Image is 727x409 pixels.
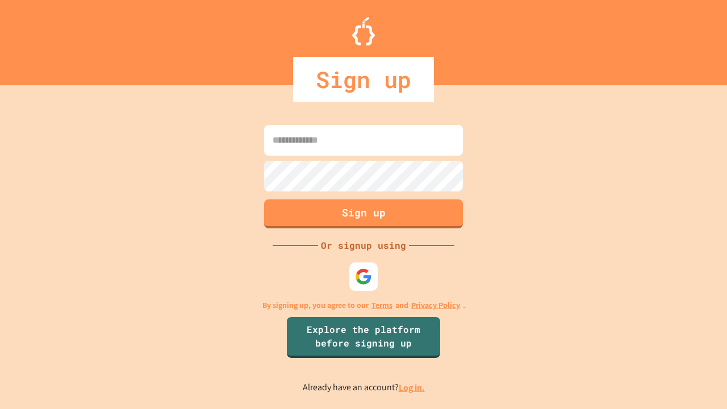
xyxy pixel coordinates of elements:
[352,17,375,45] img: Logo.svg
[264,199,463,228] button: Sign up
[355,268,372,285] img: google-icon.svg
[262,299,465,311] p: By signing up, you agree to our and .
[287,317,440,358] a: Explore the platform before signing up
[411,299,460,311] a: Privacy Policy
[371,299,392,311] a: Terms
[293,57,434,102] div: Sign up
[318,239,409,252] div: Or signup using
[399,382,425,394] a: Log in.
[303,381,425,395] p: Already have an account?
